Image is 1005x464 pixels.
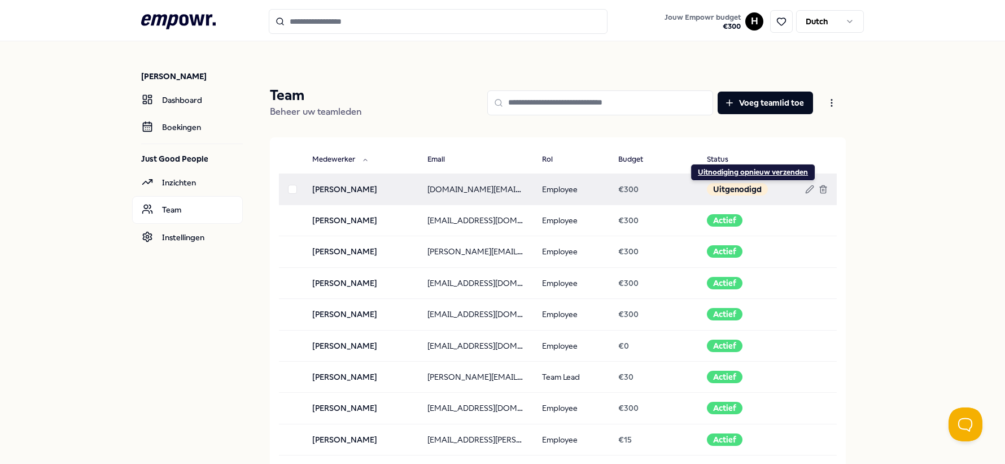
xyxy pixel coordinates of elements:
td: Employee [533,393,609,424]
td: [PERSON_NAME][EMAIL_ADDRESS][DOMAIN_NAME] [418,236,533,267]
input: Search for products, categories or subcategories [269,9,608,34]
td: Employee [533,330,609,361]
span: € 300 [618,404,639,413]
a: Jouw Empowr budget€300 [660,10,745,33]
span: € 15 [618,435,632,444]
button: Email [418,149,467,171]
a: Instellingen [132,224,243,251]
button: Budget [609,149,666,171]
div: Uitgenodigd [707,183,768,196]
td: [EMAIL_ADDRESS][DOMAIN_NAME] [418,393,533,424]
span: € 300 [618,185,639,194]
td: [PERSON_NAME] [303,393,418,424]
td: [PERSON_NAME] [303,205,418,236]
iframe: Help Scout Beacon - Open [949,407,982,441]
td: Employee [533,424,609,455]
span: € 300 [618,216,639,225]
button: Status [698,149,751,171]
td: [PERSON_NAME] [303,424,418,455]
td: Employee [533,236,609,267]
a: Dashboard [132,86,243,114]
span: Jouw Empowr budget [665,13,741,22]
td: Team Lead [533,361,609,392]
td: [EMAIL_ADDRESS][DOMAIN_NAME] [418,299,533,330]
a: Boekingen [132,114,243,141]
p: [PERSON_NAME] [141,71,243,82]
button: Open menu [818,92,846,114]
div: Actief [707,277,742,289]
p: Just Good People [141,153,243,164]
span: € 300 [618,247,639,256]
div: Actief [707,308,742,320]
td: [EMAIL_ADDRESS][PERSON_NAME][DOMAIN_NAME] [418,424,533,455]
div: Uitnodiging opnieuw verzenden [698,168,808,177]
div: Actief [707,340,742,352]
td: [PERSON_NAME] [303,299,418,330]
td: Employee [533,299,609,330]
div: Actief [707,245,742,258]
td: [DOMAIN_NAME][EMAIL_ADDRESS][DOMAIN_NAME] [418,174,533,205]
td: [PERSON_NAME] [303,330,418,361]
td: [PERSON_NAME] [303,174,418,205]
div: Actief [707,214,742,227]
button: H [745,12,763,31]
button: Voeg teamlid toe [718,92,813,114]
td: Employee [533,174,609,205]
td: Employee [533,205,609,236]
p: Team [270,86,362,105]
div: Actief [707,433,742,446]
button: Rol [533,149,575,171]
div: Actief [707,371,742,383]
td: [EMAIL_ADDRESS][DOMAIN_NAME] [418,267,533,298]
a: Inzichten [132,169,243,196]
span: € 30 [618,372,633,381]
span: € 300 [618,279,639,288]
a: Team [132,196,243,223]
td: [EMAIL_ADDRESS][DOMAIN_NAME] [418,205,533,236]
td: [PERSON_NAME] [303,361,418,392]
span: Beheer uw teamleden [270,106,362,117]
button: Medewerker [303,149,378,171]
button: Jouw Empowr budget€300 [662,11,743,33]
td: [PERSON_NAME][EMAIL_ADDRESS][DOMAIN_NAME] [418,361,533,392]
span: € 0 [618,341,629,350]
td: [PERSON_NAME] [303,236,418,267]
td: [PERSON_NAME] [303,267,418,298]
div: Actief [707,402,742,414]
span: € 300 [665,22,741,31]
td: Employee [533,267,609,298]
span: € 300 [618,310,639,319]
td: [EMAIL_ADDRESS][DOMAIN_NAME] [418,330,533,361]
